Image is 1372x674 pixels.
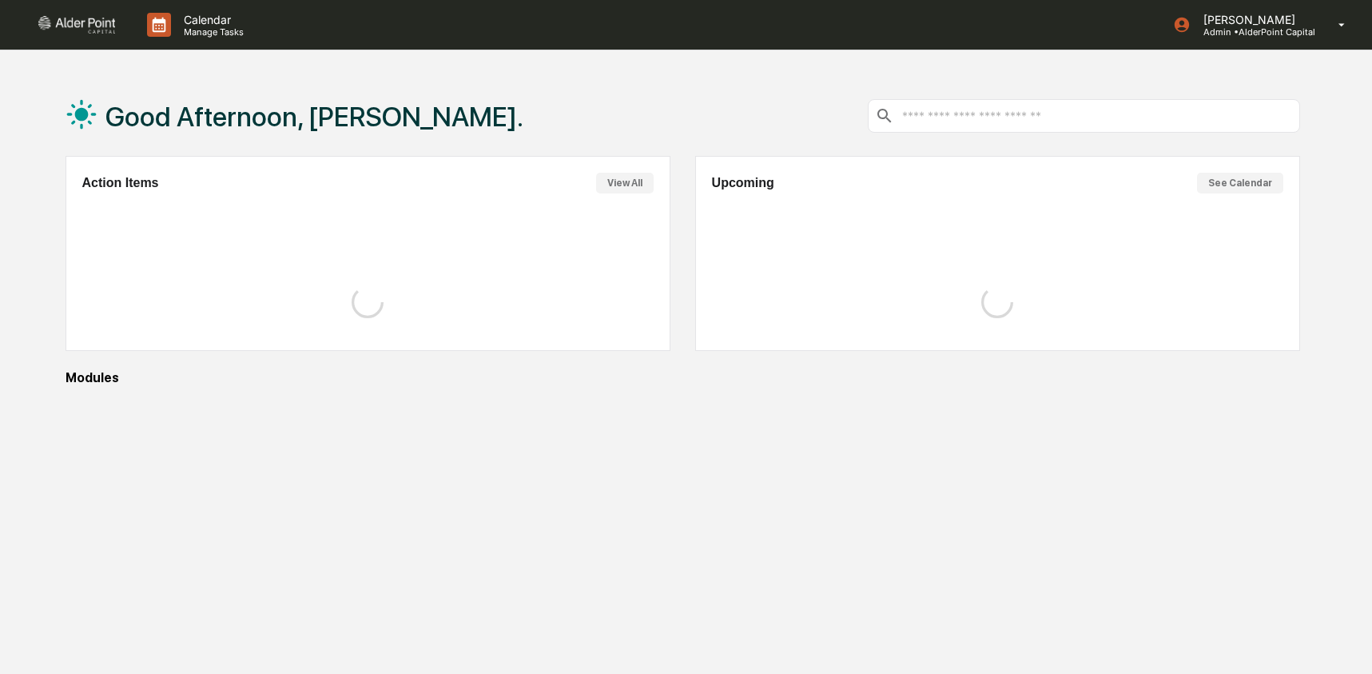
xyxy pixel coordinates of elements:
[1191,26,1315,38] p: Admin • AlderPoint Capital
[171,13,252,26] p: Calendar
[82,176,159,190] h2: Action Items
[1197,173,1283,193] button: See Calendar
[66,370,1300,385] div: Modules
[38,16,115,34] img: logo
[171,26,252,38] p: Manage Tasks
[105,101,523,133] h1: Good Afternoon, [PERSON_NAME].
[1191,13,1315,26] p: [PERSON_NAME]
[596,173,654,193] button: View All
[712,176,774,190] h2: Upcoming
